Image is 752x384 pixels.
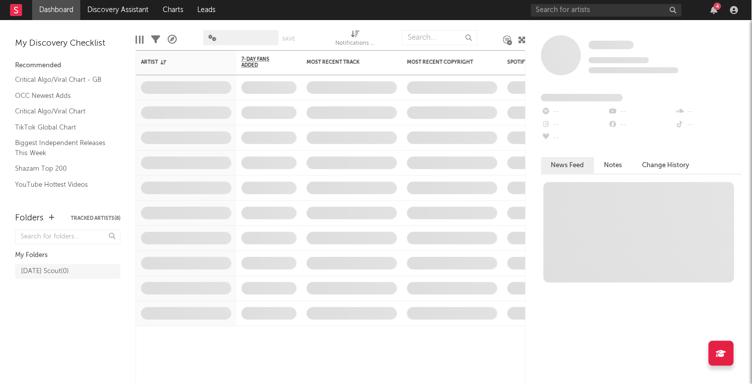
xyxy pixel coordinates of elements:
div: -- [675,118,742,132]
div: My Discovery Checklist [15,38,120,50]
div: Recommended [15,60,120,72]
div: -- [675,105,742,118]
div: Filters [151,25,160,54]
button: Filter by Most Recent Track [387,57,397,67]
div: My Folders [15,249,120,262]
div: -- [608,118,675,132]
span: 7-Day Fans Added [241,56,282,68]
a: TikTok Global Chart [15,122,110,133]
a: Critical Algo/Viral Chart - GB [15,74,110,85]
button: Filter by Most Recent Copyright [487,57,497,67]
button: 4 [711,6,718,14]
div: Most Recent Copyright [407,59,482,65]
input: Search for artists [531,4,682,17]
div: Most Recent Track [307,59,382,65]
a: Some Artist [589,40,634,50]
div: -- [541,132,608,145]
a: OCC Newest Adds [15,90,110,101]
a: Biggest Independent Releases This Week [15,138,110,158]
div: -- [541,118,608,132]
button: Change History [633,157,700,174]
a: Critical Algo/Viral Chart [15,106,110,117]
a: [DATE] Scout(0) [15,264,120,279]
div: Notifications (Artist) [335,38,375,50]
div: Edit Columns [136,25,144,54]
button: Filter by 7-Day Fans Added [287,57,297,67]
input: Search... [402,30,477,45]
div: [DATE] Scout ( 0 ) [21,266,69,278]
div: Spotify Monthly Listeners [508,59,583,65]
span: 0 fans last week [589,67,679,73]
div: -- [541,105,608,118]
button: Save [282,36,295,42]
div: Notifications (Artist) [335,25,375,54]
a: YouTube Hottest Videos [15,179,110,190]
span: Tracking Since: [DATE] [589,57,649,63]
button: Tracked Artists(8) [71,216,120,221]
span: Fans Added by Platform [541,94,623,101]
div: 4 [714,3,721,10]
span: Some Artist [589,41,634,49]
div: -- [608,105,675,118]
a: Shazam Top 200 [15,163,110,174]
button: Notes [594,157,633,174]
div: Artist [141,59,216,65]
div: A&R Pipeline [168,25,177,54]
button: Filter by Artist [221,57,231,67]
input: Search for folders... [15,230,120,244]
div: Folders [15,212,44,224]
button: News Feed [541,157,594,174]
